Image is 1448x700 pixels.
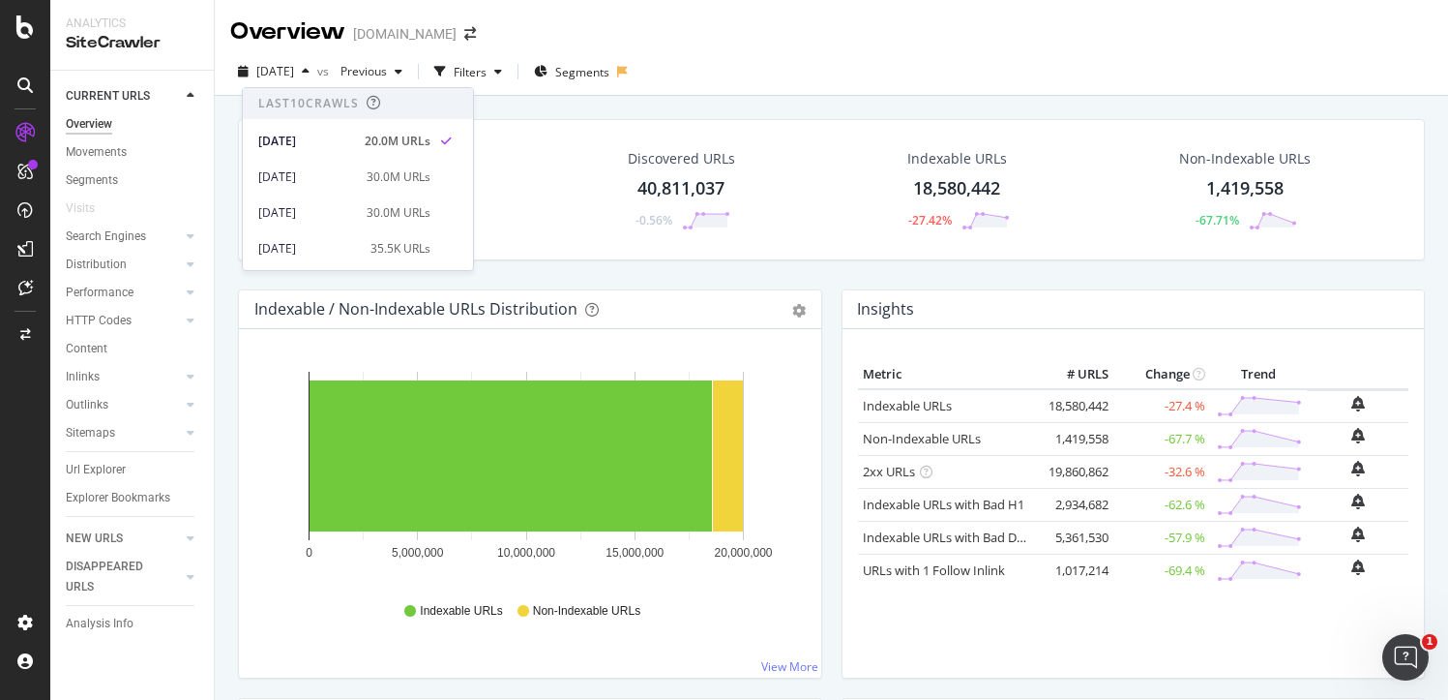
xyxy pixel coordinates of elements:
div: Analytics [66,15,198,32]
a: Sitemaps [66,423,181,443]
button: Previous [333,56,410,87]
div: NEW URLS [66,529,123,549]
div: -67.71% [1196,212,1239,228]
div: -27.42% [908,212,952,228]
a: Segments [66,170,200,191]
text: 0 [306,546,312,560]
span: Indexable URLs [420,603,502,620]
a: Indexable URLs with Bad Description [863,529,1074,546]
div: [DATE] [258,168,355,186]
div: Distribution [66,255,127,275]
div: bell-plus [1351,494,1365,509]
td: -57.9 % [1113,521,1210,554]
div: 35.5K URLs [370,240,430,258]
span: 2025 Aug. 25th [256,63,294,79]
div: Search Engines [66,227,146,247]
div: Overview [66,114,112,135]
div: Discovered URLs [628,149,735,168]
button: Filters [427,56,510,87]
div: bell-plus [1351,396,1365,411]
a: Movements [66,142,200,163]
div: Inlinks [66,367,100,387]
a: NEW URLS [66,529,181,549]
div: Url Explorer [66,460,126,480]
a: Distribution [66,255,181,275]
div: Outlinks [66,395,108,415]
div: 1,419,558 [1206,176,1284,201]
th: Change [1113,360,1210,389]
td: -27.4 % [1113,389,1210,423]
h4: Insights [857,296,914,322]
a: HTTP Codes [66,311,181,331]
button: [DATE] [230,56,317,87]
div: DISAPPEARED URLS [66,557,163,597]
div: Sitemaps [66,423,115,443]
text: 5,000,000 [392,546,444,560]
div: Movements [66,142,127,163]
div: SiteCrawler [66,32,198,54]
svg: A chart. [254,360,798,585]
a: DISAPPEARED URLS [66,557,181,597]
a: Explorer Bookmarks [66,488,200,508]
th: # URLS [1036,360,1113,389]
td: 2,934,682 [1036,488,1113,521]
a: Visits [66,198,114,219]
td: 18,580,442 [1036,389,1113,423]
text: 15,000,000 [606,546,664,560]
a: CURRENT URLS [66,86,181,107]
a: Analysis Info [66,614,200,634]
a: Inlinks [66,367,181,387]
div: bell-plus [1351,527,1365,542]
span: vs [317,63,333,79]
div: Filters [454,64,487,80]
div: 30.0M URLs [367,204,430,222]
td: -32.6 % [1113,455,1210,488]
td: -69.4 % [1113,554,1210,587]
div: 18,580,442 [913,176,1000,201]
td: 1,419,558 [1036,422,1113,455]
div: Content [66,339,107,359]
div: Non-Indexable URLs [1179,149,1311,168]
a: Performance [66,283,181,303]
div: Performance [66,283,133,303]
td: 1,017,214 [1036,554,1113,587]
div: Analysis Info [66,614,133,634]
span: Previous [333,63,387,79]
span: Non-Indexable URLs [533,603,640,620]
div: bell-plus [1351,428,1365,443]
div: [DATE] [258,240,359,258]
div: Overview [230,15,345,48]
th: Trend [1210,360,1307,389]
span: Segments [555,64,609,80]
a: View More [761,658,818,675]
a: Content [66,339,200,359]
a: URLs with 1 Follow Inlink [863,562,1005,579]
td: 5,361,530 [1036,521,1113,554]
td: -67.7 % [1113,422,1210,455]
div: CURRENT URLS [66,86,150,107]
a: Indexable URLs with Bad H1 [863,496,1024,513]
div: arrow-right-arrow-left [464,27,476,41]
a: Non-Indexable URLs [863,430,981,447]
div: 40,811,037 [637,176,724,201]
div: Indexable URLs [907,149,1007,168]
text: 10,000,000 [497,546,555,560]
div: gear [792,304,806,318]
div: HTTP Codes [66,311,132,331]
a: 2xx URLs [863,463,915,480]
div: Segments [66,170,118,191]
button: Segments [526,56,617,87]
a: Indexable URLs [863,397,952,414]
a: Url Explorer [66,460,200,480]
div: -0.56% [635,212,672,228]
td: 19,860,862 [1036,455,1113,488]
th: Metric [858,360,1036,389]
div: 30.0M URLs [367,168,430,186]
div: bell-plus [1351,560,1365,575]
iframe: Intercom live chat [1382,634,1429,681]
div: bell-plus [1351,461,1365,476]
span: 1 [1422,634,1437,650]
text: 20,000,000 [714,546,772,560]
a: Overview [66,114,200,135]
